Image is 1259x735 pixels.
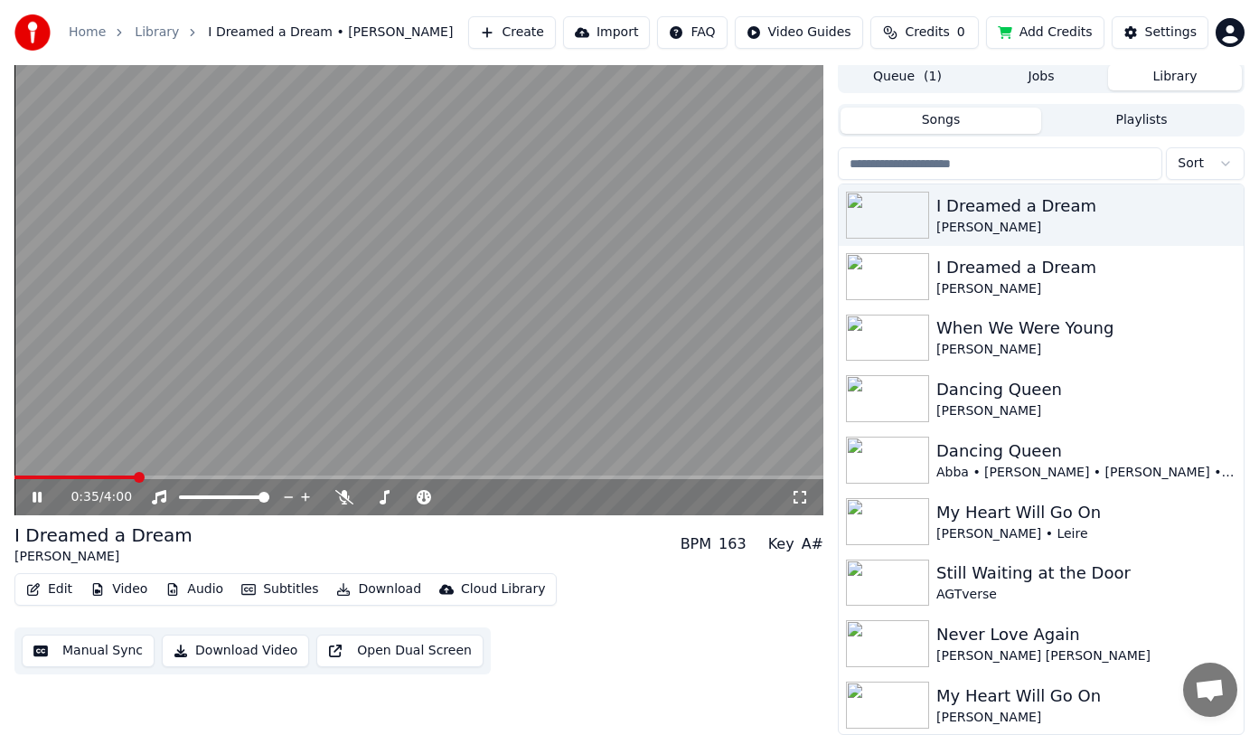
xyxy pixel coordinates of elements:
[1112,16,1208,49] button: Settings
[19,577,80,602] button: Edit
[986,16,1104,49] button: Add Credits
[158,577,230,602] button: Audio
[936,622,1236,647] div: Never Love Again
[936,219,1236,237] div: [PERSON_NAME]
[936,647,1236,665] div: [PERSON_NAME] [PERSON_NAME]
[657,16,727,49] button: FAQ
[936,586,1236,604] div: AGTverse
[936,316,1236,341] div: When We Were Young
[936,255,1236,280] div: I Dreamed a Dream
[936,193,1236,219] div: I Dreamed a Dream
[104,488,132,506] span: 4:00
[768,533,794,555] div: Key
[936,464,1236,482] div: Abba • [PERSON_NAME] • [PERSON_NAME] • [PERSON_NAME]-Oyus
[1183,663,1237,717] div: Open chat
[936,402,1236,420] div: [PERSON_NAME]
[802,533,823,555] div: A#
[974,64,1108,90] button: Jobs
[924,68,942,86] span: ( 1 )
[1145,24,1197,42] div: Settings
[22,635,155,667] button: Manual Sync
[14,523,193,548] div: I Dreamed a Dream
[936,341,1236,359] div: [PERSON_NAME]
[316,635,484,667] button: Open Dual Screen
[719,533,747,555] div: 163
[1178,155,1204,173] span: Sort
[135,24,179,42] a: Library
[936,377,1236,402] div: Dancing Queen
[936,438,1236,464] div: Dancing Queen
[936,683,1236,709] div: My Heart Will Go On
[70,488,114,506] div: /
[957,24,965,42] span: 0
[936,280,1236,298] div: [PERSON_NAME]
[468,16,556,49] button: Create
[461,580,545,598] div: Cloud Library
[905,24,949,42] span: Credits
[208,24,453,42] span: I Dreamed a Dream • [PERSON_NAME]
[69,24,453,42] nav: breadcrumb
[936,561,1236,586] div: Still Waiting at the Door
[1108,64,1242,90] button: Library
[1041,108,1242,134] button: Playlists
[83,577,155,602] button: Video
[870,16,979,49] button: Credits0
[936,525,1236,543] div: [PERSON_NAME] • Leire
[162,635,309,667] button: Download Video
[70,488,99,506] span: 0:35
[735,16,863,49] button: Video Guides
[14,548,193,566] div: [PERSON_NAME]
[841,108,1041,134] button: Songs
[563,16,650,49] button: Import
[14,14,51,51] img: youka
[329,577,428,602] button: Download
[681,533,711,555] div: BPM
[234,577,325,602] button: Subtitles
[936,500,1236,525] div: My Heart Will Go On
[841,64,974,90] button: Queue
[69,24,106,42] a: Home
[936,709,1236,727] div: [PERSON_NAME]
